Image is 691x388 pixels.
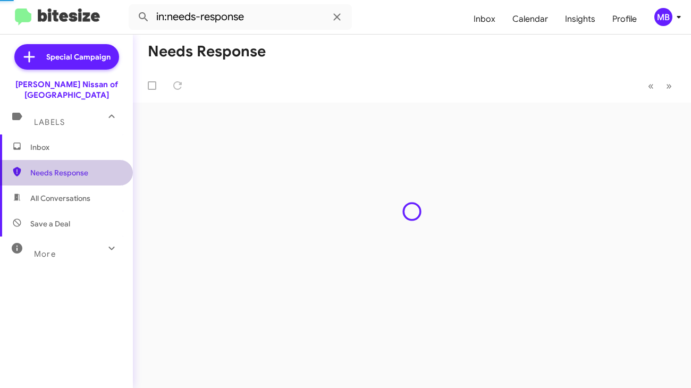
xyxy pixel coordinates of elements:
[557,4,604,35] a: Insights
[642,75,678,97] nav: Page navigation example
[604,4,645,35] a: Profile
[46,52,111,62] span: Special Campaign
[148,43,266,60] h1: Needs Response
[34,117,65,127] span: Labels
[30,218,70,229] span: Save a Deal
[465,4,504,35] a: Inbox
[30,142,121,153] span: Inbox
[30,167,121,178] span: Needs Response
[30,193,90,204] span: All Conversations
[648,79,654,92] span: «
[654,8,672,26] div: MB
[34,249,56,259] span: More
[660,75,678,97] button: Next
[129,4,352,30] input: Search
[666,79,672,92] span: »
[642,75,660,97] button: Previous
[14,44,119,70] a: Special Campaign
[645,8,679,26] button: MB
[504,4,557,35] a: Calendar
